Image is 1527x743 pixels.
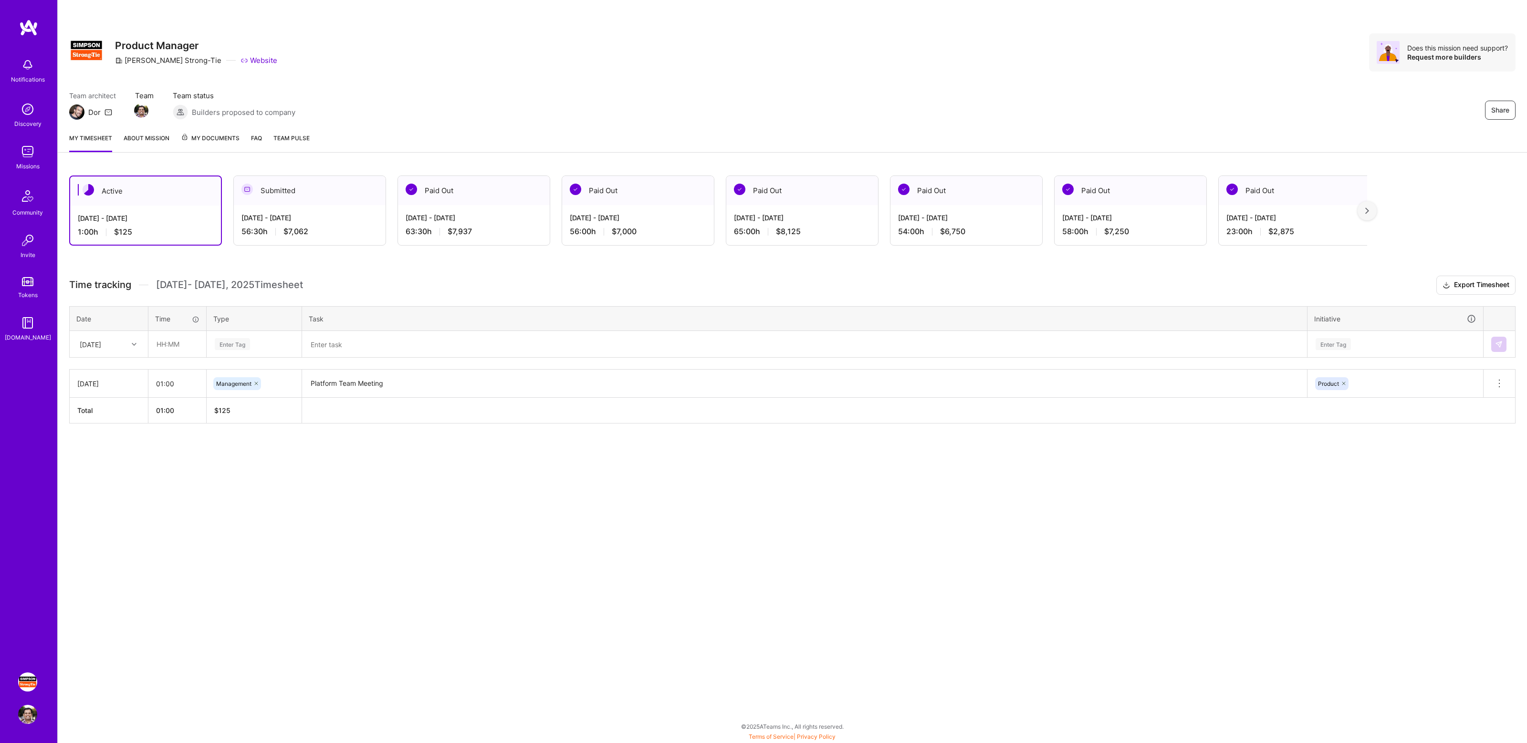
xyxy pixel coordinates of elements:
[114,227,132,237] span: $125
[77,379,140,389] div: [DATE]
[570,227,706,237] div: 56:00 h
[797,733,836,740] a: Privacy Policy
[273,133,310,152] a: Team Pulse
[1219,176,1370,205] div: Paid Out
[69,33,104,68] img: Company Logo
[22,277,33,286] img: tokens
[898,227,1035,237] div: 54:00 h
[115,40,277,52] h3: Product Manager
[21,250,35,260] div: Invite
[57,714,1527,738] div: © 2025 ATeams Inc., All rights reserved.
[302,306,1307,331] th: Task
[241,184,253,195] img: Submitted
[18,672,37,691] img: Simpson Strong-Tie: Product Manager
[148,398,207,423] th: 01:00
[1104,227,1129,237] span: $7,250
[241,55,277,65] a: Website
[16,705,40,724] a: User Avatar
[214,406,230,414] span: $ 125
[273,134,310,142] span: Team Pulse
[18,290,38,300] div: Tokens
[776,227,801,237] span: $8,125
[283,227,308,237] span: $7,062
[69,104,84,120] img: Team Architect
[83,184,94,196] img: Active
[18,313,37,332] img: guide book
[734,184,745,195] img: Paid Out
[1226,184,1238,195] img: Paid Out
[1436,276,1516,295] button: Export Timesheet
[570,184,581,195] img: Paid Out
[612,227,637,237] span: $7,000
[14,119,42,129] div: Discovery
[11,74,45,84] div: Notifications
[173,91,295,101] span: Team status
[181,133,240,152] a: My Documents
[88,107,101,117] div: Dor
[749,733,794,740] a: Terms of Service
[134,103,148,118] img: Team Member Avatar
[241,227,378,237] div: 56:30 h
[562,176,714,205] div: Paid Out
[940,227,965,237] span: $6,750
[1443,280,1450,290] i: icon Download
[215,337,250,351] div: Enter Tag
[192,107,295,117] span: Builders proposed to company
[1062,213,1199,223] div: [DATE] - [DATE]
[16,672,40,691] a: Simpson Strong-Tie: Product Manager
[173,104,188,120] img: Builders proposed to company
[251,133,262,152] a: FAQ
[726,176,878,205] div: Paid Out
[1316,337,1351,351] div: Enter Tag
[135,103,147,119] a: Team Member Avatar
[734,227,870,237] div: 65:00 h
[749,733,836,740] span: |
[890,176,1042,205] div: Paid Out
[18,705,37,724] img: User Avatar
[135,91,154,101] span: Team
[241,213,378,223] div: [DATE] - [DATE]
[1268,227,1294,237] span: $2,875
[1314,313,1476,324] div: Initiative
[70,398,148,423] th: Total
[1318,380,1339,387] span: Product
[1062,227,1199,237] div: 58:00 h
[570,213,706,223] div: [DATE] - [DATE]
[448,227,472,237] span: $7,937
[12,207,43,217] div: Community
[1226,227,1363,237] div: 23:00 h
[19,19,38,36] img: logo
[1407,52,1508,62] div: Request more builders
[1055,176,1206,205] div: Paid Out
[105,108,112,116] i: icon Mail
[1407,43,1508,52] div: Does this mission need support?
[16,185,39,207] img: Community
[78,227,213,237] div: 1:00 h
[181,133,240,144] span: My Documents
[80,339,101,349] div: [DATE]
[1226,213,1363,223] div: [DATE] - [DATE]
[234,176,386,205] div: Submitted
[16,161,40,171] div: Missions
[18,55,37,74] img: bell
[207,306,302,331] th: Type
[5,332,51,342] div: [DOMAIN_NAME]
[1495,341,1503,348] img: Submit
[149,331,206,357] input: HH:MM
[406,213,542,223] div: [DATE] - [DATE]
[69,279,131,291] span: Time tracking
[303,371,1306,397] textarea: Platform Team Meeting
[69,91,116,101] span: Team architect
[155,314,199,324] div: Time
[70,306,148,331] th: Date
[1491,105,1509,115] span: Share
[216,380,251,387] span: Management
[18,231,37,250] img: Invite
[69,133,112,152] a: My timesheet
[898,213,1035,223] div: [DATE] - [DATE]
[156,279,303,291] span: [DATE] - [DATE] , 2025 Timesheet
[115,57,123,64] i: icon CompanyGray
[734,213,870,223] div: [DATE] - [DATE]
[406,184,417,195] img: Paid Out
[18,142,37,161] img: teamwork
